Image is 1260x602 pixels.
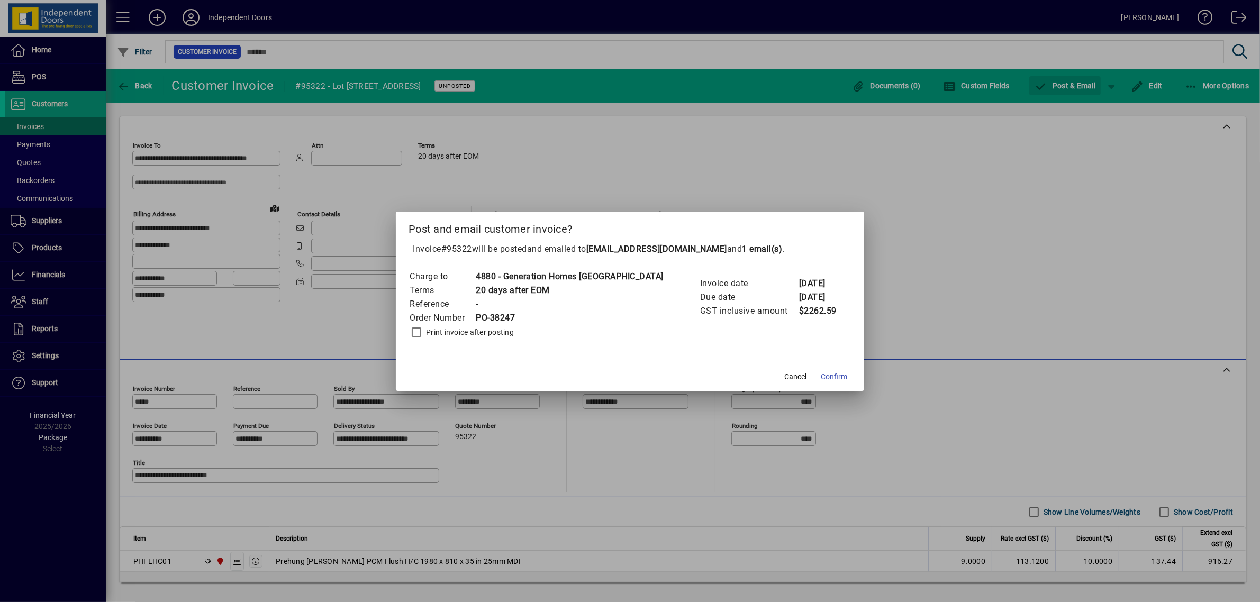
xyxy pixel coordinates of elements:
span: and [727,244,783,254]
td: [DATE] [799,290,841,304]
span: #95322 [441,244,472,254]
button: Confirm [817,368,851,387]
td: 4880 - Generation Homes [GEOGRAPHIC_DATA] [475,270,664,284]
td: - [475,297,664,311]
td: $2262.59 [799,304,841,318]
td: Terms [409,284,475,297]
td: Due date [700,290,799,304]
td: 20 days after EOM [475,284,664,297]
label: Print invoice after posting [424,327,514,338]
td: GST inclusive amount [700,304,799,318]
span: Cancel [784,371,806,382]
button: Cancel [778,368,812,387]
b: [EMAIL_ADDRESS][DOMAIN_NAME] [586,244,727,254]
span: and emailed to [527,244,783,254]
p: Invoice will be posted . [409,243,851,256]
td: Reference [409,297,475,311]
td: PO-38247 [475,311,664,325]
b: 1 email(s) [742,244,782,254]
td: [DATE] [799,277,841,290]
td: Charge to [409,270,475,284]
td: Order Number [409,311,475,325]
h2: Post and email customer invoice? [396,212,864,242]
span: Confirm [821,371,847,382]
td: Invoice date [700,277,799,290]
